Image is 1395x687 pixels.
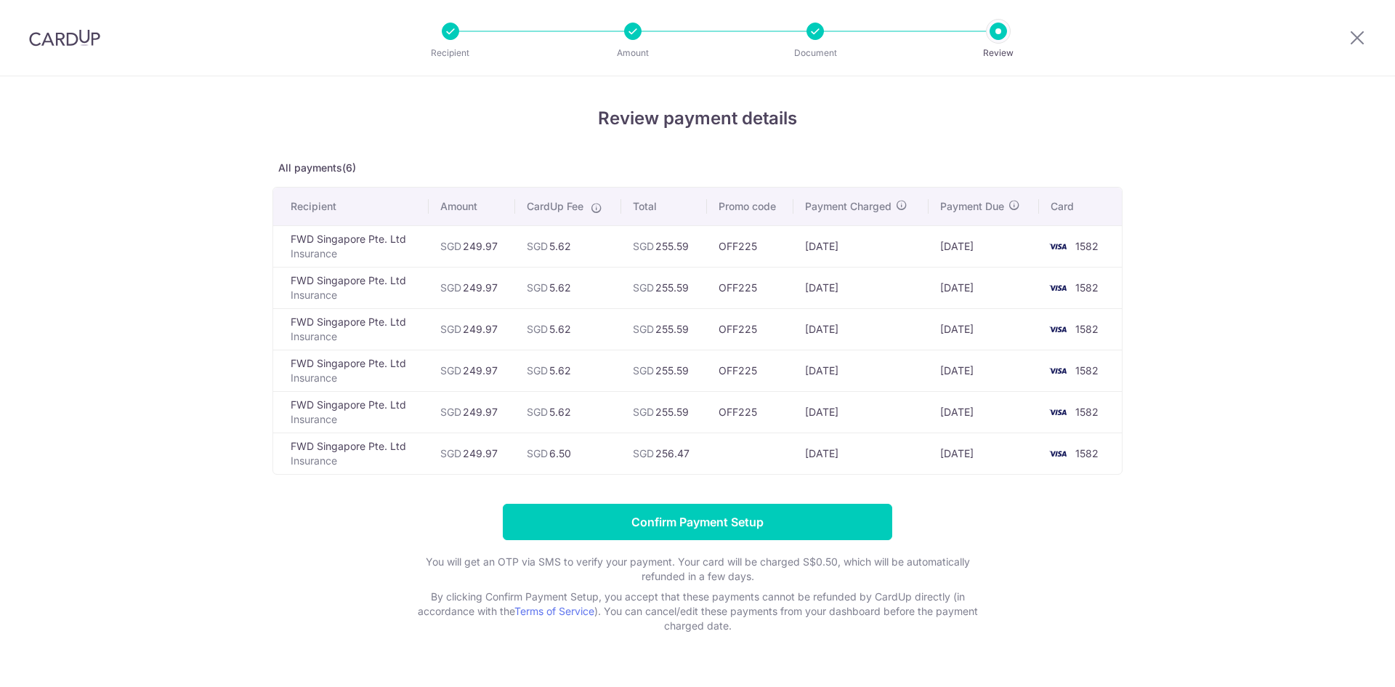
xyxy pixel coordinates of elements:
td: 249.97 [429,308,515,350]
span: SGD [527,364,548,377]
td: 255.59 [621,308,707,350]
th: Recipient [273,188,429,225]
span: SGD [633,323,654,335]
td: [DATE] [929,350,1039,391]
th: Total [621,188,707,225]
p: All payments(6) [272,161,1123,175]
td: OFF225 [707,308,793,350]
td: FWD Singapore Pte. Ltd [273,225,429,267]
p: Insurance [291,371,417,385]
td: [DATE] [929,308,1039,350]
td: FWD Singapore Pte. Ltd [273,350,429,391]
span: SGD [633,447,654,459]
span: SGD [633,406,654,418]
span: 1582 [1075,447,1099,459]
span: SGD [440,240,461,252]
td: [DATE] [793,267,929,308]
td: 255.59 [621,267,707,308]
td: [DATE] [929,225,1039,267]
img: <span class="translation_missing" title="translation missing: en.account_steps.new_confirm_form.b... [1043,403,1072,421]
span: CardUp Fee [527,199,583,214]
p: Recipient [397,46,504,60]
img: <span class="translation_missing" title="translation missing: en.account_steps.new_confirm_form.b... [1043,238,1072,255]
input: Confirm Payment Setup [503,504,892,540]
th: Amount [429,188,515,225]
span: SGD [527,323,548,335]
td: OFF225 [707,391,793,433]
h4: Review payment details [272,105,1123,132]
span: SGD [440,364,461,377]
td: 5.62 [515,267,621,308]
td: 249.97 [429,267,515,308]
td: [DATE] [793,433,929,474]
td: 255.59 [621,350,707,391]
span: SGD [440,406,461,418]
span: SGD [440,323,461,335]
p: Document [761,46,869,60]
td: 5.62 [515,391,621,433]
td: [DATE] [793,350,929,391]
span: 1582 [1075,406,1099,418]
td: [DATE] [793,225,929,267]
td: [DATE] [793,308,929,350]
td: 6.50 [515,433,621,474]
td: FWD Singapore Pte. Ltd [273,433,429,474]
span: SGD [527,406,548,418]
td: 249.97 [429,225,515,267]
img: CardUp [29,29,100,47]
span: SGD [633,281,654,294]
td: 256.47 [621,433,707,474]
p: By clicking Confirm Payment Setup, you accept that these payments cannot be refunded by CardUp di... [407,590,988,633]
iframe: Opens a widget where you can find more information [1302,643,1380,680]
td: 249.97 [429,391,515,433]
span: 1582 [1075,281,1099,294]
img: <span class="translation_missing" title="translation missing: en.account_steps.new_confirm_form.b... [1043,321,1072,338]
span: SGD [527,281,548,294]
img: <span class="translation_missing" title="translation missing: en.account_steps.new_confirm_form.b... [1043,279,1072,297]
a: Terms of Service [514,605,594,617]
img: <span class="translation_missing" title="translation missing: en.account_steps.new_confirm_form.b... [1043,362,1072,379]
th: Card [1039,188,1122,225]
p: Insurance [291,329,417,344]
td: OFF225 [707,350,793,391]
th: Promo code [707,188,793,225]
td: 5.62 [515,308,621,350]
img: <span class="translation_missing" title="translation missing: en.account_steps.new_confirm_form.b... [1043,445,1072,462]
td: 255.59 [621,225,707,267]
span: Payment Due [940,199,1004,214]
td: 255.59 [621,391,707,433]
td: OFF225 [707,225,793,267]
td: 5.62 [515,350,621,391]
td: FWD Singapore Pte. Ltd [273,391,429,433]
td: 5.62 [515,225,621,267]
p: You will get an OTP via SMS to verify your payment. Your card will be charged S$0.50, which will ... [407,555,988,584]
td: 249.97 [429,350,515,391]
span: SGD [633,364,654,377]
p: Insurance [291,246,417,261]
span: SGD [527,240,548,252]
p: Review [945,46,1052,60]
td: FWD Singapore Pte. Ltd [273,308,429,350]
span: SGD [527,447,548,459]
td: 249.97 [429,433,515,474]
span: 1582 [1075,240,1099,252]
span: 1582 [1075,323,1099,335]
span: 1582 [1075,364,1099,377]
td: [DATE] [793,391,929,433]
span: SGD [633,240,654,252]
td: FWD Singapore Pte. Ltd [273,267,429,308]
td: [DATE] [929,391,1039,433]
span: SGD [440,281,461,294]
span: Payment Charged [805,199,891,214]
p: Insurance [291,412,417,427]
p: Insurance [291,454,417,468]
p: Amount [579,46,687,60]
td: [DATE] [929,267,1039,308]
span: SGD [440,447,461,459]
p: Insurance [291,288,417,302]
td: [DATE] [929,433,1039,474]
td: OFF225 [707,267,793,308]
